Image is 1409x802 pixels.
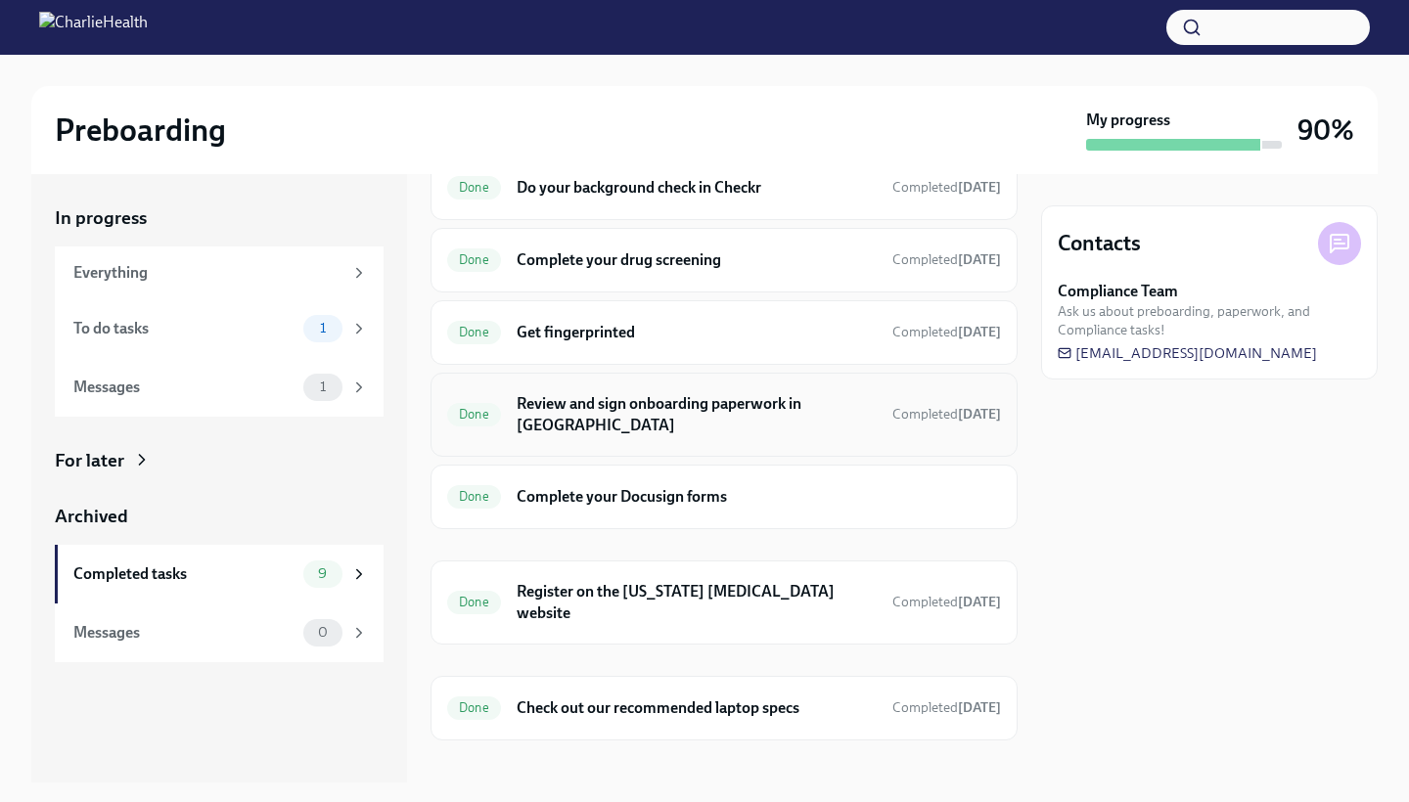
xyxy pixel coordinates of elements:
[55,504,384,529] a: Archived
[892,178,1001,197] span: October 1st, 2025 11:33
[892,323,1001,341] span: October 3rd, 2025 16:35
[892,251,1001,268] span: Completed
[1058,343,1317,363] a: [EMAIL_ADDRESS][DOMAIN_NAME]
[958,594,1001,610] strong: [DATE]
[447,317,1001,348] a: DoneGet fingerprintedCompleted[DATE]
[447,692,1001,724] a: DoneCheck out our recommended laptop specsCompleted[DATE]
[958,406,1001,423] strong: [DATE]
[1086,110,1170,131] strong: My progress
[308,321,338,335] span: 1
[306,566,339,581] span: 9
[517,393,877,436] h6: Review and sign onboarding paperwork in [GEOGRAPHIC_DATA]
[55,299,384,358] a: To do tasks1
[1058,302,1361,339] span: Ask us about preboarding, paperwork, and Compliance tasks!
[447,325,501,339] span: Done
[958,251,1001,268] strong: [DATE]
[958,324,1001,340] strong: [DATE]
[517,177,877,199] h6: Do your background check in Checkr
[306,625,340,640] span: 0
[517,697,877,719] h6: Check out our recommended laptop specs
[55,545,384,603] a: Completed tasks9
[39,12,148,43] img: CharlieHealth
[447,172,1001,203] a: DoneDo your background check in CheckrCompleted[DATE]
[892,405,1001,423] span: October 6th, 2025 16:46
[892,699,1001,716] span: Completed
[447,489,501,504] span: Done
[55,603,384,662] a: Messages0
[517,249,877,271] h6: Complete your drug screening
[447,180,501,195] span: Done
[892,250,1001,269] span: October 3rd, 2025 16:30
[308,379,338,394] span: 1
[447,577,1001,628] a: DoneRegister on the [US_STATE] [MEDICAL_DATA] websiteCompleted[DATE]
[1297,112,1354,148] h3: 90%
[55,358,384,417] a: Messages1
[517,581,877,624] h6: Register on the [US_STATE] [MEDICAL_DATA] website
[447,252,501,267] span: Done
[958,179,1001,196] strong: [DATE]
[55,111,226,150] h2: Preboarding
[73,622,295,644] div: Messages
[55,205,384,231] a: In progress
[1058,229,1141,258] h4: Contacts
[55,246,384,299] a: Everything
[447,595,501,609] span: Done
[447,407,501,422] span: Done
[73,318,295,339] div: To do tasks
[73,262,342,284] div: Everything
[892,406,1001,423] span: Completed
[958,699,1001,716] strong: [DATE]
[892,594,1001,610] span: Completed
[447,245,1001,276] a: DoneComplete your drug screeningCompleted[DATE]
[447,481,1001,512] a: DoneComplete your Docusign forms
[55,448,384,473] a: For later
[517,486,1001,508] h6: Complete your Docusign forms
[892,324,1001,340] span: Completed
[892,698,1001,717] span: October 1st, 2025 10:32
[55,448,124,473] div: For later
[892,179,1001,196] span: Completed
[892,593,1001,611] span: October 2nd, 2025 13:12
[1058,281,1178,302] strong: Compliance Team
[447,389,1001,440] a: DoneReview and sign onboarding paperwork in [GEOGRAPHIC_DATA]Completed[DATE]
[517,322,877,343] h6: Get fingerprinted
[73,563,295,585] div: Completed tasks
[447,700,501,715] span: Done
[73,377,295,398] div: Messages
